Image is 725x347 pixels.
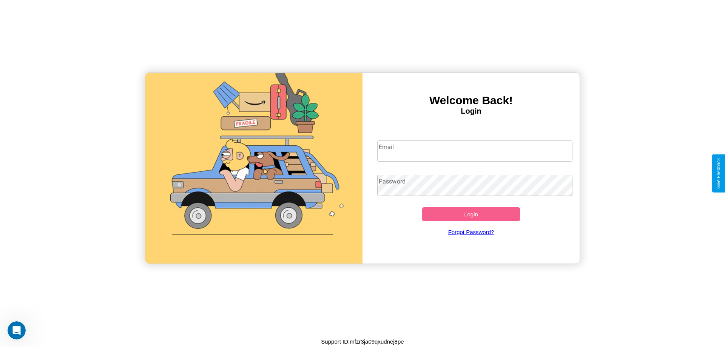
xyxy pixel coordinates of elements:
button: Login [422,207,520,221]
h4: Login [362,107,580,116]
iframe: Intercom live chat [8,321,26,339]
h3: Welcome Back! [362,94,580,107]
img: gif [145,73,362,264]
div: Give Feedback [716,158,721,189]
a: Forgot Password? [373,221,569,243]
p: Support ID: mfzr3ja09qxudnej8pe [321,336,404,347]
